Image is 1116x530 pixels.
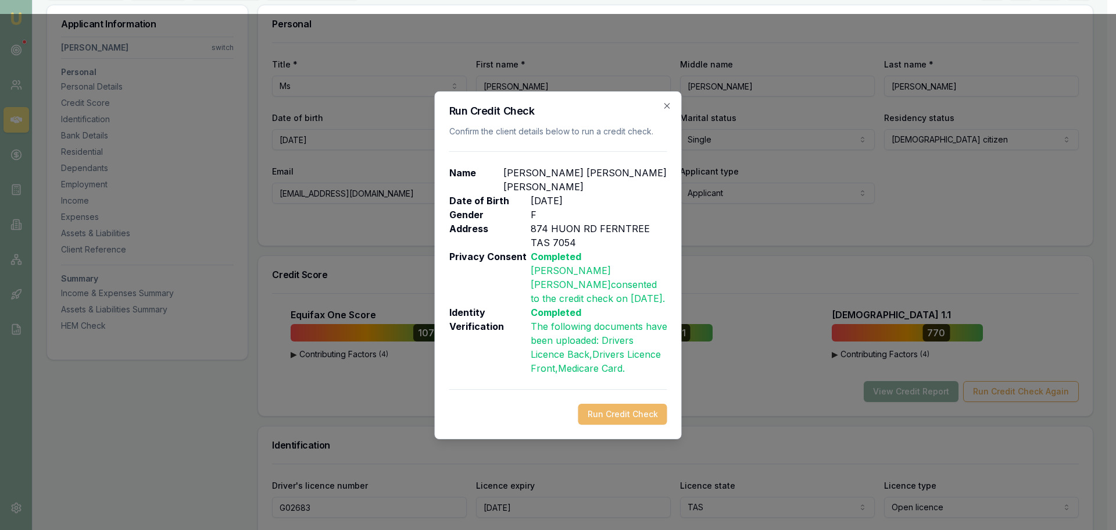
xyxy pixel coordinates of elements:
[531,194,563,208] p: [DATE]
[449,208,531,222] p: Gender
[531,348,661,374] span: , Drivers Licence Front
[449,194,531,208] p: Date of Birth
[531,208,536,222] p: F
[531,222,667,250] p: 874 HUON RD FERNTREE TAS 7054
[531,250,667,264] p: Completed
[578,404,667,425] button: Run Credit Check
[449,126,667,137] p: Confirm the client details below to run a credit check.
[449,166,503,194] p: Name
[449,106,667,116] h2: Run Credit Check
[531,305,667,319] p: Completed
[449,305,531,375] p: Identity Verification
[555,362,623,374] span: , Medicare Card
[531,264,667,305] p: [PERSON_NAME] [PERSON_NAME] consented to the credit check on [DATE] .
[531,319,667,375] p: The following documents have been uploaded: .
[449,222,531,250] p: Address
[503,166,667,194] p: [PERSON_NAME] [PERSON_NAME] [PERSON_NAME]
[449,250,531,305] p: Privacy Consent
